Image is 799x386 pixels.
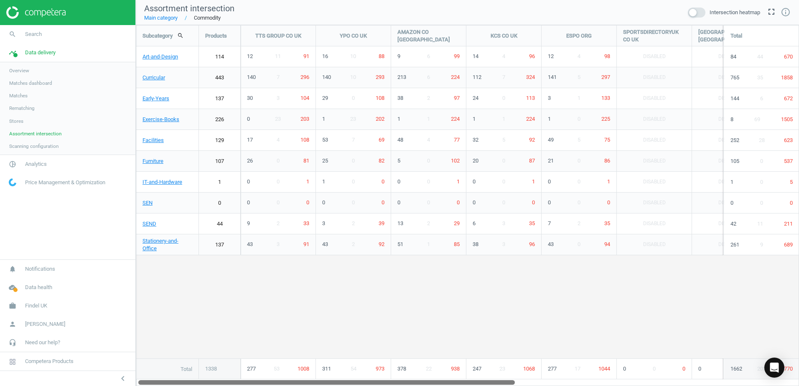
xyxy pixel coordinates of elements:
[303,157,309,164] span: 81
[25,358,74,365] span: Competera Products
[502,53,505,59] span: 4
[724,25,799,46] div: Total
[199,359,240,379] div: 1338
[322,137,328,143] span: 53
[784,95,793,102] span: 672
[178,14,221,22] a: Commodity
[473,241,478,247] span: 38
[451,157,460,164] span: 102
[529,137,535,143] span: 92
[5,316,20,332] i: person
[376,74,384,80] span: 293
[427,241,430,247] span: 1
[784,241,793,249] span: 689
[199,151,240,172] a: 107
[682,365,685,373] span: 0
[112,373,133,384] button: chevron_left
[6,6,66,19] img: ajHJNr6hYgQAAAAASUVORK5CYII=
[730,220,736,228] span: 42
[759,137,765,144] span: 28
[643,234,666,255] span: Disabled
[136,88,198,109] a: Early-Years
[397,157,400,164] span: 5
[502,241,505,247] span: 3
[718,151,741,171] span: Disabled
[473,365,481,373] span: 247
[352,241,355,247] span: 2
[397,137,403,143] span: 48
[247,241,253,247] span: 43
[136,172,198,193] a: IT-and-Hardware
[451,74,460,80] span: 224
[277,220,280,226] span: 2
[241,25,316,46] div: TTS GROUP CO UK
[322,365,331,373] span: 311
[25,284,52,291] span: Data health
[604,157,610,164] span: 86
[426,365,432,373] span: 22
[397,74,406,80] span: 213
[352,137,355,143] span: 7
[718,213,741,234] span: Disabled
[451,365,460,373] span: 938
[529,241,535,247] span: 96
[548,199,551,206] span: 0
[548,116,551,122] span: 1
[136,359,198,380] div: Total
[548,220,551,226] span: 7
[473,220,476,226] span: 6
[760,178,763,186] span: 0
[427,199,430,206] span: 0
[548,53,554,59] span: 12
[730,157,739,165] span: 105
[730,365,742,373] span: 1662
[277,241,280,247] span: 3
[277,157,280,164] span: 0
[322,95,328,101] span: 29
[427,116,430,122] span: 1
[397,199,400,206] span: 0
[397,53,400,59] span: 9
[502,137,505,143] span: 5
[548,241,554,247] span: 43
[427,157,430,164] span: 0
[9,105,35,112] span: Rematching
[643,151,666,171] span: Disabled
[473,157,478,164] span: 20
[9,80,52,86] span: Matches dashboard
[578,199,580,206] span: 0
[502,199,505,206] span: 0
[529,220,535,226] span: 35
[5,261,20,277] i: notifications
[322,53,328,59] span: 16
[382,199,384,206] span: 0
[300,74,309,80] span: 296
[199,46,240,67] a: 114
[397,178,400,185] span: 0
[643,46,666,67] span: Disabled
[575,365,580,373] span: 17
[529,157,535,164] span: 87
[322,178,325,185] span: 1
[379,220,384,226] span: 39
[526,74,535,80] span: 324
[760,199,763,207] span: 0
[277,178,280,185] span: 0
[473,116,476,122] span: 1
[757,365,766,373] span: 202
[454,241,460,247] span: 85
[718,109,741,130] span: Disabled
[382,178,384,185] span: 0
[322,74,331,80] span: 140
[718,67,741,88] span: Disabled
[578,53,580,59] span: 4
[277,137,280,143] span: 4
[607,199,610,206] span: 0
[277,95,280,101] span: 3
[784,220,793,228] span: 211
[757,220,763,228] span: 11
[730,95,739,102] span: 144
[350,74,356,80] span: 10
[784,53,793,61] span: 670
[548,157,554,164] span: 21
